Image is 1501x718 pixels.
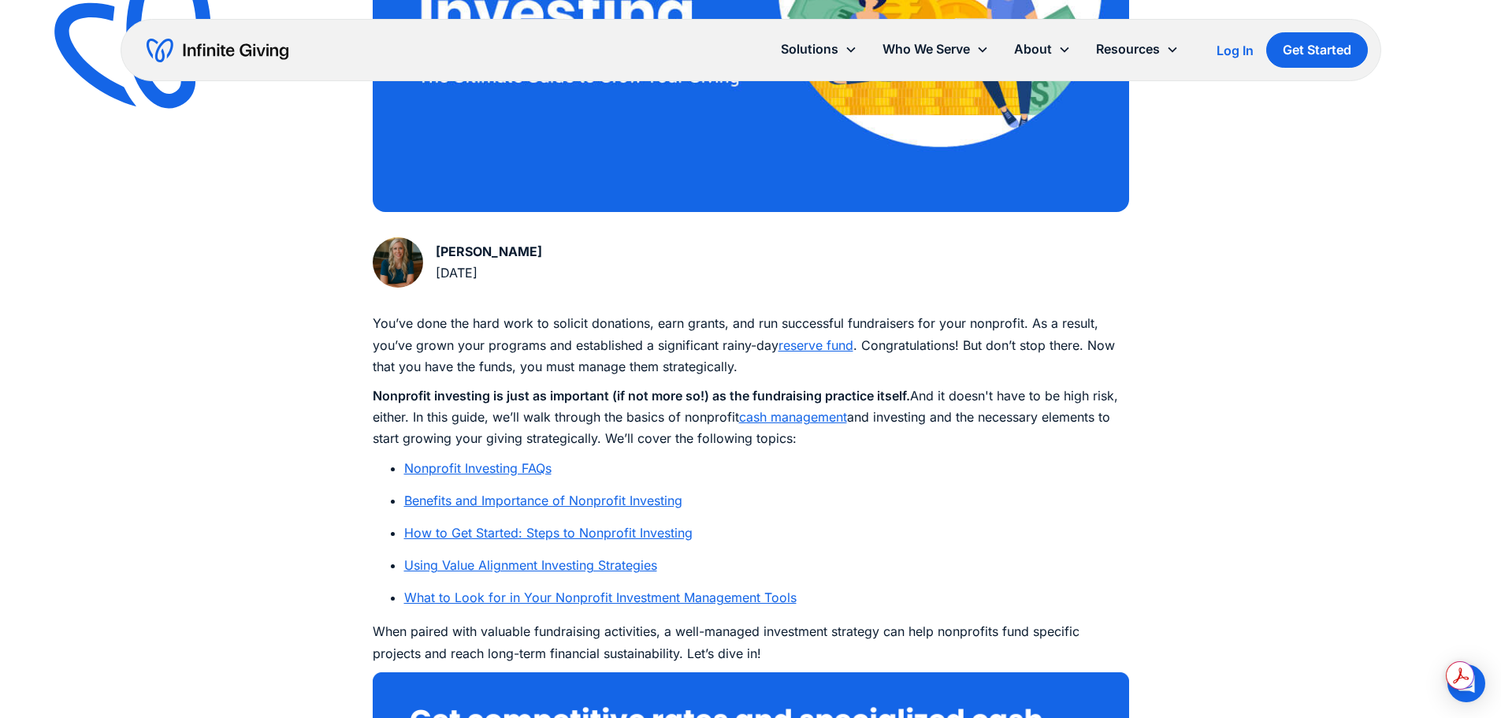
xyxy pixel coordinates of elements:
a: reserve fund [778,337,853,353]
div: Solutions [768,32,870,66]
strong: Nonprofit investing is just as important (if not more so!) as the fundraising practice itself. [373,388,910,404]
a: cash management [739,409,847,425]
div: About [1014,39,1052,60]
div: [DATE] [436,262,542,284]
div: About [1001,32,1083,66]
div: [PERSON_NAME] [436,241,542,262]
a: Get Started [1266,32,1368,68]
a: [PERSON_NAME][DATE] [373,237,542,288]
div: Who We Serve [882,39,970,60]
a: Nonprofit Investing FAQs [404,460,552,476]
div: Log In [1217,44,1254,57]
a: home [147,38,288,63]
a: Using Value Alignment Investing Strategies [404,557,657,573]
a: Log In [1217,41,1254,60]
div: Who We Serve [870,32,1001,66]
p: And it doesn't have to be high risk, either. In this guide, we’ll walk through the basics of nonp... [373,385,1129,450]
div: Resources [1083,32,1191,66]
div: Resources [1096,39,1160,60]
a: Benefits and Importance of Nonprofit Investing [404,493,682,508]
a: What to Look for in Your Nonprofit Investment Management Tools [404,590,797,605]
p: You’ve done the hard work to solicit donations, earn grants, and run successful fundraisers for y... [373,313,1129,378]
p: When paired with valuable fundraising activities, a well-managed investment strategy can help non... [373,621,1129,664]
div: Solutions [781,39,838,60]
a: How to Get Started: Steps to Nonprofit Investing [404,525,693,541]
